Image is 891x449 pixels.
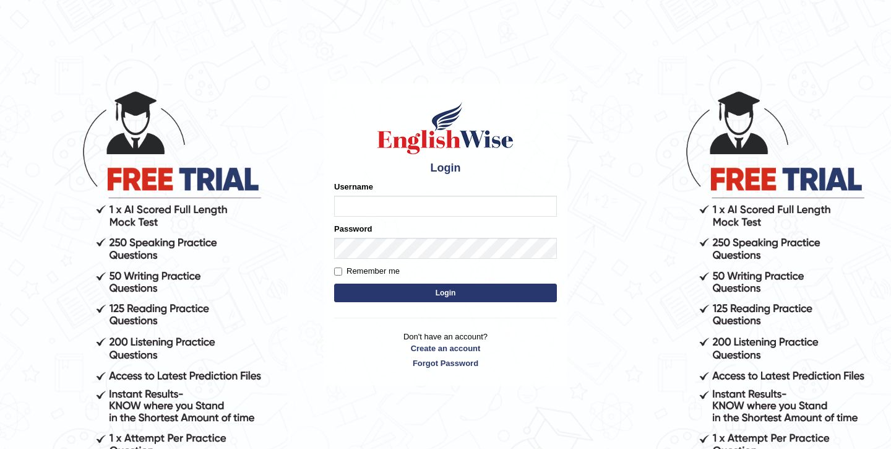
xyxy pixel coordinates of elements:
[334,357,557,369] a: Forgot Password
[334,162,557,175] h4: Login
[334,284,557,302] button: Login
[334,223,372,235] label: Password
[334,342,557,354] a: Create an account
[375,100,516,156] img: Logo of English Wise sign in for intelligent practice with AI
[334,268,342,276] input: Remember me
[334,331,557,369] p: Don't have an account?
[334,265,400,277] label: Remember me
[334,181,373,193] label: Username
